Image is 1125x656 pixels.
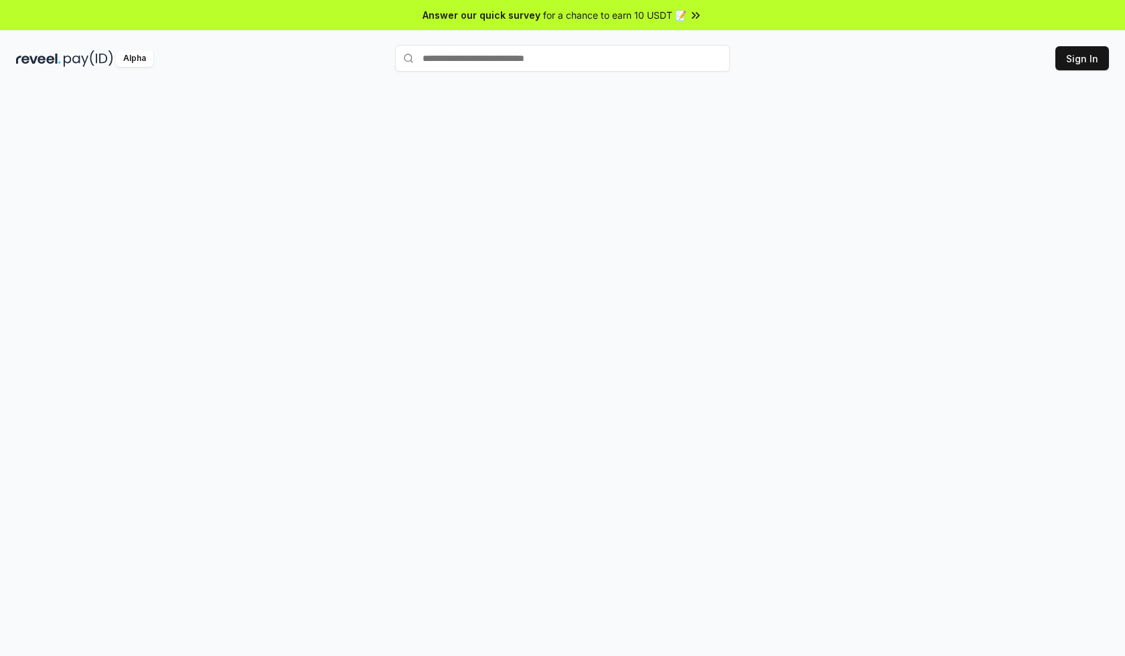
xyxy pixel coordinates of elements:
[423,8,540,22] span: Answer our quick survey
[1055,46,1109,70] button: Sign In
[543,8,686,22] span: for a chance to earn 10 USDT 📝
[116,50,153,67] div: Alpha
[16,50,61,67] img: reveel_dark
[64,50,113,67] img: pay_id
